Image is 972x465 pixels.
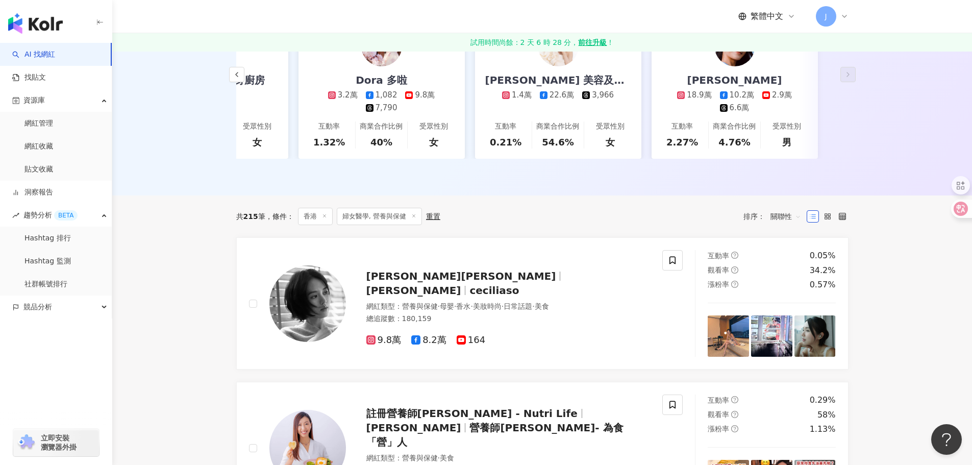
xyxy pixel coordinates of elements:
[366,314,651,324] div: 總追蹤數 ： 180,159
[502,302,504,310] span: ·
[8,13,63,34] img: logo
[687,90,711,101] div: 18.9萬
[440,302,454,310] span: 母嬰
[708,315,749,357] img: post-image
[298,208,333,225] span: 香港
[429,136,438,149] div: 女
[606,136,615,149] div: 女
[12,212,19,219] span: rise
[366,302,651,312] div: 網紅類型 ：
[666,136,698,149] div: 2.27%
[810,250,836,261] div: 0.05%
[23,296,52,319] span: 競品分析
[708,266,729,274] span: 觀看率
[731,411,738,418] span: question-circle
[438,454,440,462] span: ·
[731,252,738,259] span: question-circle
[731,425,738,432] span: question-circle
[24,118,53,129] a: 網紅管理
[54,210,78,221] div: BETA
[23,204,78,227] span: 趨勢分析
[298,44,465,159] a: Dora 多啦3.2萬1,0829.8萬7,790互動率1.32%商業合作比例40%受眾性別女
[402,454,438,462] span: 營養與保健
[708,280,729,288] span: 漲粉率
[470,302,472,310] span: ·
[236,212,265,221] div: 共 筆
[360,121,403,132] div: 商業合作比例
[456,302,470,310] span: 香水
[366,335,402,346] span: 9.8萬
[596,121,625,132] div: 受眾性別
[578,37,607,47] strong: 前往升級
[495,121,516,132] div: 互動率
[12,72,46,83] a: 找貼文
[731,266,738,274] span: question-circle
[112,33,972,52] a: 試用時間尚餘：2 天 6 時 28 分，前往升級！
[731,281,738,288] span: question-circle
[366,422,461,434] span: [PERSON_NAME]
[236,237,849,370] a: KOL Avatar[PERSON_NAME][PERSON_NAME][PERSON_NAME]ceciliaso網紅類型：營養與保健·母嬰·香水·美妝時尚·日常話題·美食總追蹤數：180,1...
[345,73,417,87] div: Dora 多啦
[490,136,521,149] div: 0.21%
[469,284,519,297] span: ceciliaso
[475,44,641,159] a: [PERSON_NAME] 美容及食療作家1.4萬22.6萬3,966互動率0.21%商業合作比例54.6%受眾性別女
[817,409,836,421] div: 58%
[366,407,578,420] span: 註冊營養師[PERSON_NAME] - Nutri Life
[751,315,792,357] img: post-image
[512,90,532,101] div: 1.4萬
[24,141,53,152] a: 網紅收藏
[535,302,549,310] span: 美食
[415,90,435,101] div: 9.8萬
[770,208,801,225] span: 關聯性
[772,90,792,101] div: 2.9萬
[41,433,77,452] span: 立即安裝 瀏覽器外掛
[366,270,556,282] span: [PERSON_NAME][PERSON_NAME]
[504,302,532,310] span: 日常話題
[782,136,791,149] div: 男
[810,279,836,290] div: 0.57%
[338,90,358,101] div: 3.2萬
[713,121,756,132] div: 商業合作比例
[337,208,422,225] span: 婦女醫學, 營養與保健
[265,212,294,221] span: 條件 ：
[419,121,448,132] div: 受眾性別
[731,396,738,403] span: question-circle
[931,424,962,455] iframe: Help Scout Beacon - Open
[772,121,801,132] div: 受眾性別
[16,434,36,451] img: chrome extension
[366,422,624,448] span: 營養師[PERSON_NAME]- 為食「營」人
[542,136,574,149] div: 54.6%
[24,279,67,289] a: 社群帳號排行
[438,302,440,310] span: ·
[440,454,454,462] span: 美食
[12,50,55,60] a: searchAI 找網紅
[24,233,71,243] a: Hashtag 排行
[24,256,71,266] a: Hashtag 監測
[592,90,614,101] div: 3,966
[730,103,750,113] div: 6.6萬
[751,11,783,22] span: 繁體中文
[810,424,836,435] div: 1.13%
[532,302,534,310] span: ·
[13,429,99,456] a: chrome extension立即安裝 瀏覽器外掛
[269,265,346,342] img: KOL Avatar
[536,121,579,132] div: 商業合作比例
[457,335,485,346] span: 164
[253,136,262,149] div: 女
[825,11,827,22] span: J
[810,265,836,276] div: 34.2%
[708,252,729,260] span: 互動率
[550,90,574,101] div: 22.6萬
[12,187,53,198] a: 洞察報告
[473,302,502,310] span: 美妝時尚
[376,103,397,113] div: 7,790
[243,212,258,221] span: 215
[366,453,651,463] div: 網紅類型 ：
[426,212,440,221] div: 重置
[243,121,271,132] div: 受眾性別
[652,44,818,159] a: [PERSON_NAME]18.9萬10.2萬2.9萬6.6萬互動率2.27%商業合作比例4.76%受眾性別男
[402,302,438,310] span: 營養與保健
[313,136,345,149] div: 1.32%
[708,425,729,433] span: 漲粉率
[708,396,729,404] span: 互動率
